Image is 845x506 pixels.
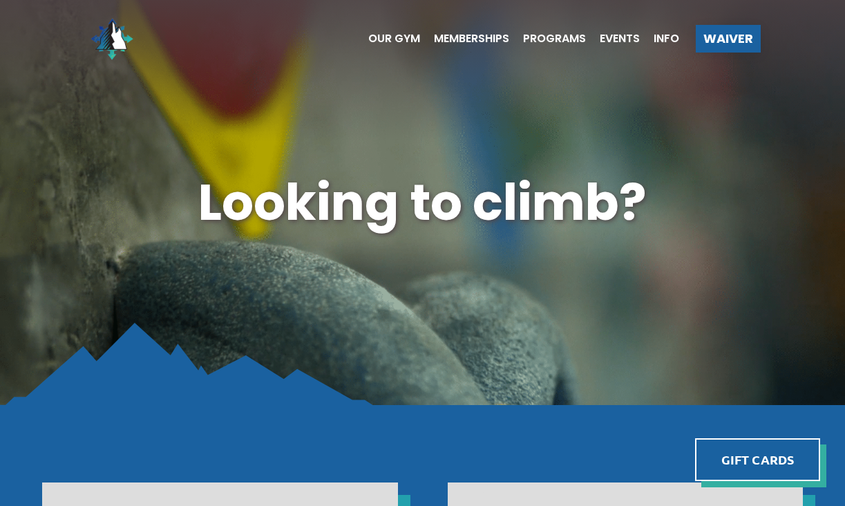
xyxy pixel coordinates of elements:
span: Our Gym [368,33,420,44]
a: Info [640,33,679,44]
h1: Looking to climb? [42,167,803,238]
a: Waiver [696,25,761,53]
a: Programs [509,33,586,44]
img: North Wall Logo [84,11,140,66]
a: Memberships [420,33,509,44]
span: Events [600,33,640,44]
span: Programs [523,33,586,44]
span: Info [654,33,679,44]
a: Our Gym [354,33,420,44]
span: Memberships [434,33,509,44]
span: Waiver [703,32,753,45]
a: Events [586,33,640,44]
